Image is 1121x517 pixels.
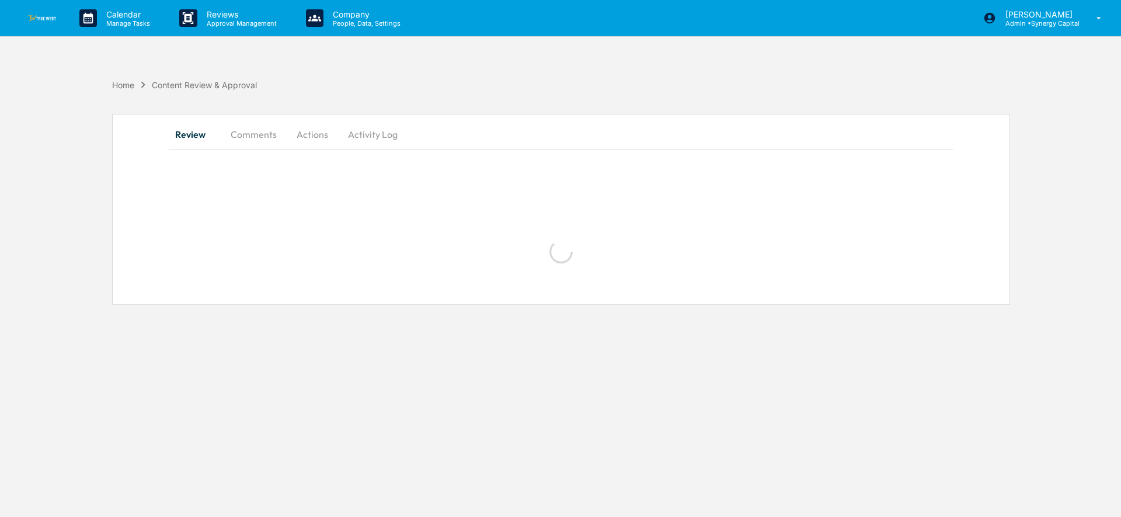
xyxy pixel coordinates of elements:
button: Review [169,120,221,148]
img: logo [28,15,56,20]
p: Reviews [197,9,283,19]
button: Actions [286,120,339,148]
button: Comments [221,120,286,148]
div: Home [112,80,134,90]
div: secondary tabs example [169,120,953,148]
p: Approval Management [197,19,283,27]
p: Admin • Synergy Capital [996,19,1080,27]
p: [PERSON_NAME] [996,9,1080,19]
p: Company [323,9,406,19]
p: Calendar [97,9,156,19]
p: People, Data, Settings [323,19,406,27]
p: Manage Tasks [97,19,156,27]
div: Content Review & Approval [152,80,257,90]
button: Activity Log [339,120,407,148]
